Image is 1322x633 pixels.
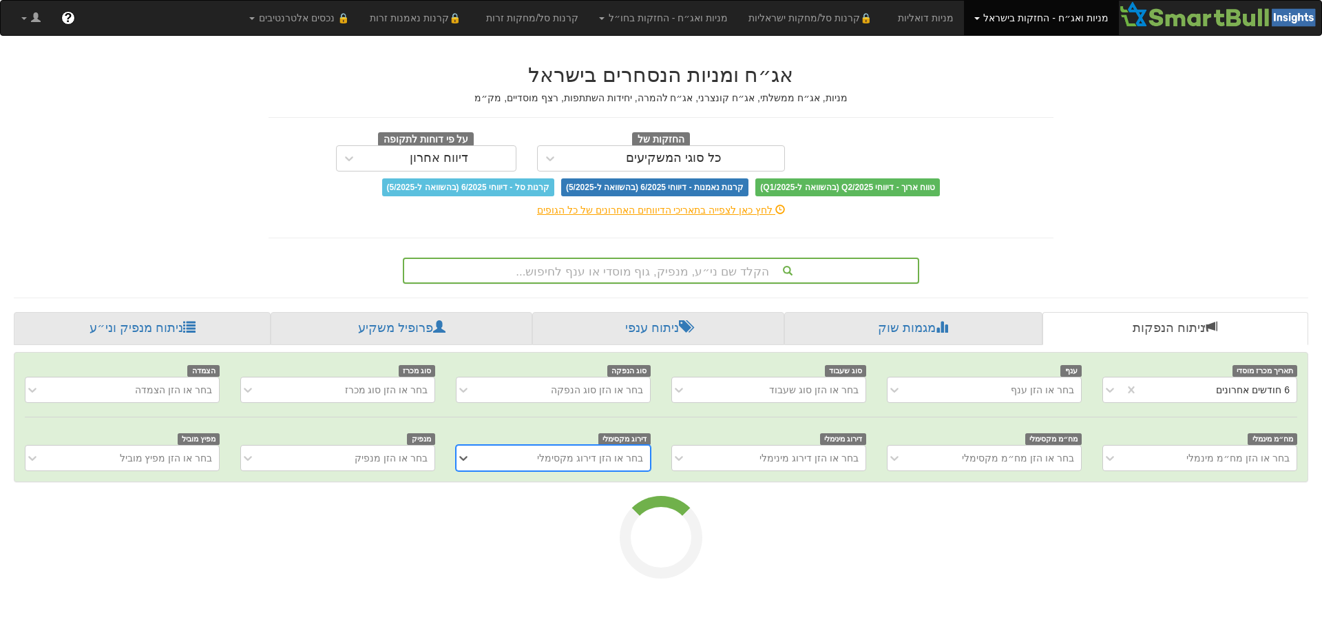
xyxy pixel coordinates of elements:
div: בחר או הזן סוג מכרז [345,383,428,397]
span: קרנות סל - דיווחי 6/2025 (בהשוואה ל-5/2025) [382,178,554,196]
span: על פי דוחות לתקופה [378,132,474,147]
a: מניות ואג״ח - החזקות בישראל [964,1,1119,35]
span: תאריך מכרז מוסדי [1232,365,1297,377]
span: מפיץ מוביל [178,433,220,445]
div: בחר או הזן מנפיק [355,451,428,465]
span: טווח ארוך - דיווחי Q2/2025 (בהשוואה ל-Q1/2025) [755,178,940,196]
div: בחר או הזן מח״מ מקסימלי [962,451,1074,465]
a: 🔒קרנות נאמנות זרות [359,1,476,35]
div: בחר או הזן סוג שעבוד [769,383,859,397]
a: 🔒קרנות סל/מחקות ישראליות [738,1,887,35]
a: ניתוח ענפי [532,312,784,345]
div: בחר או הזן דירוג מקסימלי [537,451,643,465]
span: מח״מ מקסימלי [1025,433,1082,445]
div: הקלד שם ני״ע, מנפיק, גוף מוסדי או ענף לחיפוש... [404,259,918,282]
span: הצמדה [187,365,220,377]
span: מח״מ מינמלי [1248,433,1297,445]
div: בחר או הזן מפיץ מוביל [120,451,213,465]
span: קרנות נאמנות - דיווחי 6/2025 (בהשוואה ל-5/2025) [561,178,748,196]
div: בחר או הזן מח״מ מינמלי [1186,451,1290,465]
a: ? [51,1,85,35]
img: Smartbull [1119,1,1321,28]
div: לחץ כאן לצפייה בתאריכי הדיווחים האחרונים של כל הגופים [258,203,1064,217]
span: סוג שעבוד [825,365,867,377]
a: קרנות סל/מחקות זרות [476,1,589,35]
a: פרופיל משקיע [271,312,532,345]
a: 🔒 נכסים אלטרנטיבים [239,1,359,35]
span: החזקות של [632,132,690,147]
a: ניתוח הנפקות [1042,312,1308,345]
h5: מניות, אג״ח ממשלתי, אג״ח קונצרני, אג״ח להמרה, יחידות השתתפות, רצף מוסדיים, מק״מ [269,93,1053,103]
div: בחר או הזן ענף [1011,383,1074,397]
span: ענף [1060,365,1082,377]
span: סוג מכרז [399,365,436,377]
div: בחר או הזן סוג הנפקה [551,383,643,397]
a: ניתוח מנפיק וני״ע [14,312,271,345]
div: דיווח אחרון [410,152,468,165]
span: דירוג מינימלי [820,433,867,445]
h2: אג״ח ומניות הנסחרים בישראל [269,63,1053,86]
a: מניות דואליות [888,1,964,35]
div: כל סוגי המשקיעים [626,152,722,165]
div: בחר או הזן הצמדה [135,383,212,397]
div: 6 חודשים אחרונים [1216,383,1290,397]
span: מנפיק [407,433,435,445]
a: מניות ואג״ח - החזקות בחו״ל [589,1,738,35]
a: מגמות שוק [784,312,1042,345]
div: בחר או הזן דירוג מינימלי [759,451,859,465]
span: ? [64,11,72,25]
span: דירוג מקסימלי [598,433,651,445]
span: סוג הנפקה [607,365,651,377]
